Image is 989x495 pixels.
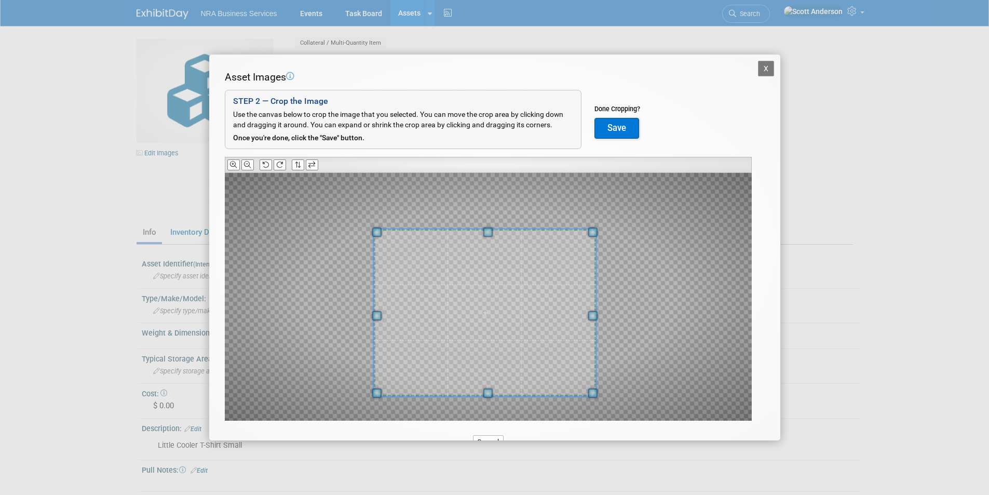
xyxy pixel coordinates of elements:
div: Asset Images [225,70,752,85]
div: Once you're done, click the "Save" button. [233,133,573,143]
button: Zoom In [227,159,240,170]
button: Cancel [473,435,504,448]
button: Rotate Clockwise [274,159,286,170]
span: Use the canvas below to crop the image that you selected. You can move the crop area by clicking ... [233,110,563,129]
button: X [758,61,775,76]
button: Save [594,118,639,139]
button: Rotate Counter-clockwise [260,159,272,170]
button: Flip Vertically [292,159,304,170]
button: Flip Horizontally [306,159,318,170]
div: STEP 2 — Crop the Image [233,96,573,108]
button: Zoom Out [241,159,254,170]
div: Done Cropping? [594,104,640,114]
